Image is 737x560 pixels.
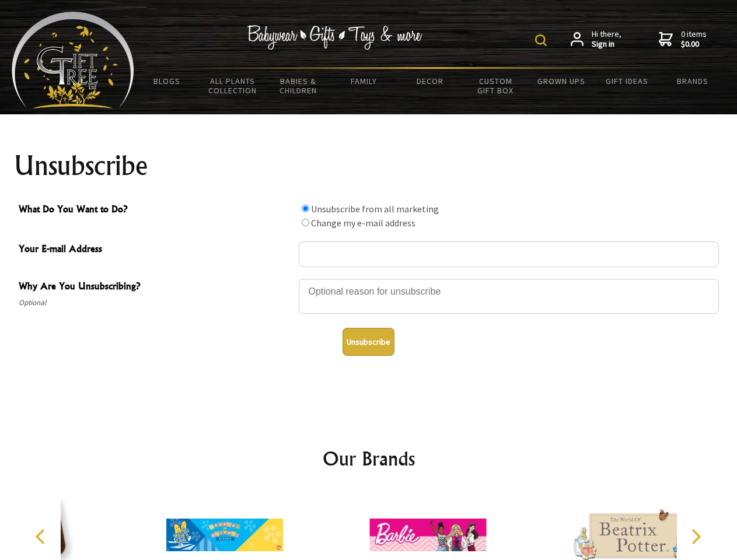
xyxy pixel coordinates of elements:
a: BLOGS [134,69,200,93]
a: Hi there,Sign in [571,29,621,50]
a: Custom Gift Box [463,69,529,103]
span: Your E-mail Address [19,242,293,258]
span: What Do You Want to Do? [19,202,293,219]
span: 0 items [681,29,707,50]
a: 0 items$0.00 [659,29,707,50]
strong: $0.00 [681,39,707,50]
label: Unsubscribe from all marketing [311,203,439,215]
a: Decor [397,69,463,93]
a: Brands [660,69,726,93]
button: Next [683,524,708,549]
img: product search [535,34,547,46]
a: Grown Ups [528,69,594,93]
strong: Sign in [592,39,621,50]
a: Gift Ideas [594,69,660,93]
img: Babyware - Gifts - Toys and more... [12,12,134,108]
a: Family [331,69,397,93]
img: Babywear - Gifts - Toys & more [247,25,422,50]
button: Previous [29,524,55,549]
button: Unsubscribe [343,328,394,356]
label: Change my e-mail address [311,217,415,229]
input: Your E-mail Address [299,242,719,267]
h1: Unsubscribe [14,152,724,180]
input: What Do You Want to Do? [302,219,309,226]
h2: Our Brands [23,444,714,473]
input: What Do You Want to Do? [302,205,309,212]
a: All Plants Collection [200,69,266,103]
span: Hi there, [592,29,621,50]
span: Why Are You Unsubscribing? [19,279,293,296]
a: Babies & Children [266,69,331,103]
span: Optional [19,296,293,310]
textarea: Why Are You Unsubscribing? [299,279,719,314]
